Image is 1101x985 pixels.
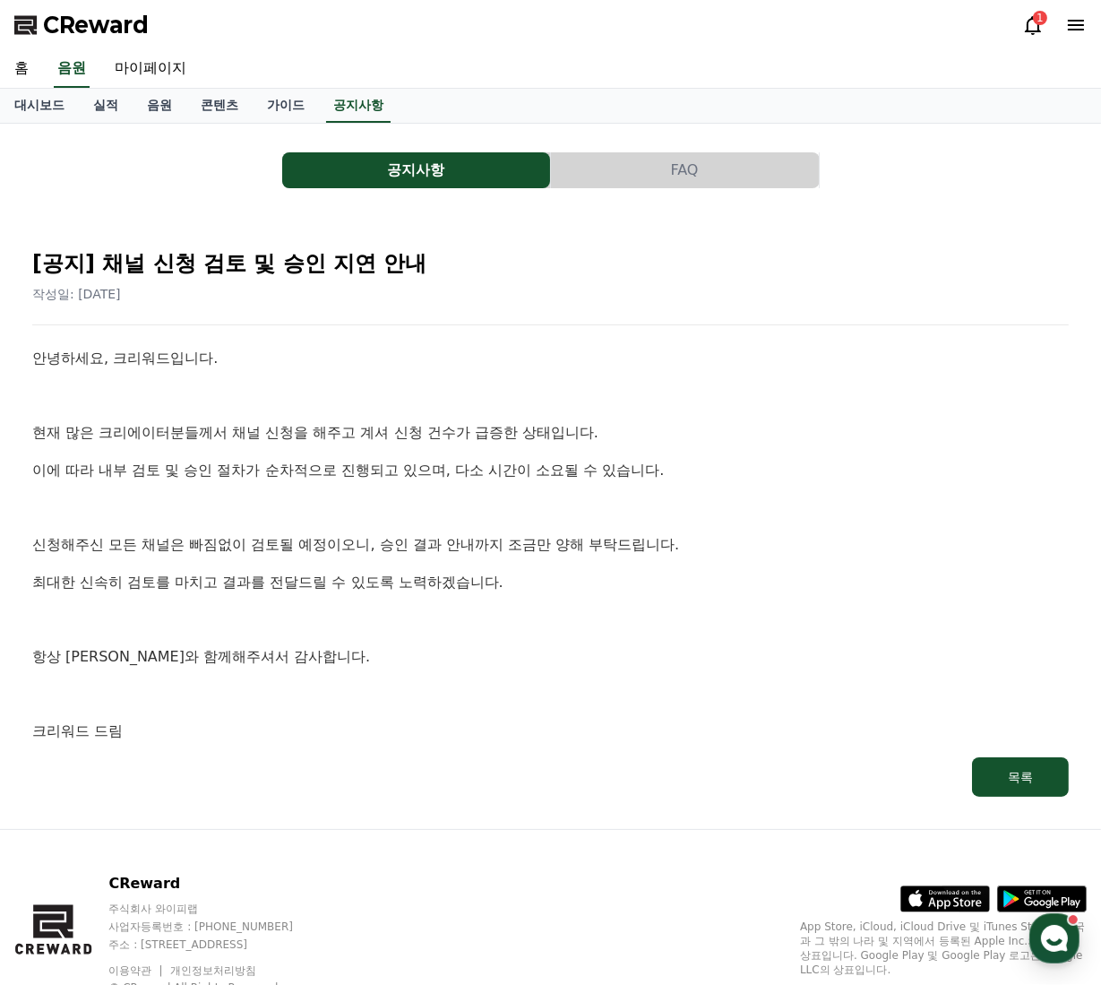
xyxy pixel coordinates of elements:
[14,11,149,39] a: CReward
[282,152,551,188] a: 공지사항
[253,89,319,123] a: 가이드
[32,347,1069,370] p: 안녕하세요, 크리워드입니다.
[1008,768,1033,786] div: 목록
[118,568,231,613] a: 대화
[551,152,820,188] a: FAQ
[43,11,149,39] span: CReward
[32,421,1069,445] p: 현재 많은 크리에이터분들께서 채널 신청을 해주고 계셔 신청 건수가 급증한 상태입니다.
[32,459,1069,482] p: 이에 따라 내부 검토 및 승인 절차가 순차적으로 진행되고 있으며, 다소 시간이 소요될 수 있습니다.
[800,920,1087,977] p: App Store, iCloud, iCloud Drive 및 iTunes Store는 미국과 그 밖의 나라 및 지역에서 등록된 Apple Inc.의 서비스 상표입니다. Goo...
[133,89,186,123] a: 음원
[282,152,550,188] button: 공지사항
[32,720,1069,743] p: 크리워드 드림
[32,757,1069,797] a: 목록
[100,50,201,88] a: 마이페이지
[108,937,327,952] p: 주소 : [STREET_ADDRESS]
[186,89,253,123] a: 콘텐츠
[32,571,1069,594] p: 최대한 신속히 검토를 마치고 결과를 전달드릴 수 있도록 노력하겠습니다.
[108,873,327,894] p: CReward
[326,89,391,123] a: 공지사항
[32,287,121,301] span: 작성일: [DATE]
[108,902,327,916] p: 주식회사 와이피랩
[32,533,1069,557] p: 신청해주신 모든 채널은 빠짐없이 검토될 예정이오니, 승인 결과 안내까지 조금만 양해 부탁드립니다.
[56,595,67,609] span: 홈
[108,920,327,934] p: 사업자등록번호 : [PHONE_NUMBER]
[231,568,344,613] a: 설정
[1033,11,1047,25] div: 1
[972,757,1069,797] button: 목록
[54,50,90,88] a: 음원
[5,568,118,613] a: 홈
[79,89,133,123] a: 실적
[164,596,185,610] span: 대화
[277,595,298,609] span: 설정
[1022,14,1044,36] a: 1
[32,249,1069,278] h2: [공지] 채널 신청 검토 및 승인 지연 안내
[551,152,819,188] button: FAQ
[32,645,1069,669] p: 항상 [PERSON_NAME]와 함께해주셔서 감사합니다.
[108,964,165,977] a: 이용약관
[170,964,256,977] a: 개인정보처리방침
